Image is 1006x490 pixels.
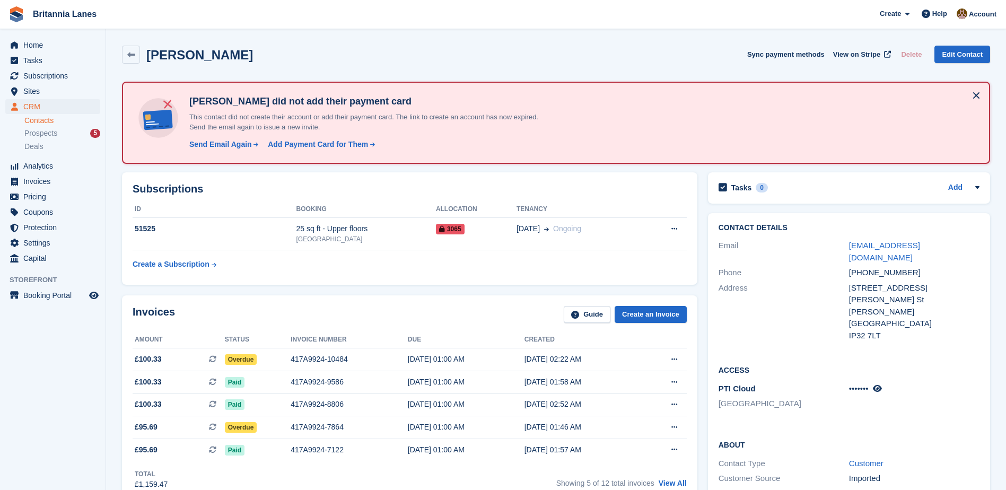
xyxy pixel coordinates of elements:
span: Analytics [23,159,87,173]
span: Booking Portal [23,288,87,303]
div: 417A9924-9586 [291,377,408,388]
span: Protection [23,220,87,235]
a: Preview store [88,289,100,302]
div: Add Payment Card for Them [268,139,368,150]
div: Phone [719,267,849,279]
div: 5 [90,129,100,138]
span: Pricing [23,189,87,204]
div: [DATE] 01:00 AM [408,377,524,388]
div: [DATE] 01:00 AM [408,354,524,365]
a: menu [5,53,100,68]
span: Prospects [24,128,57,138]
h2: About [719,439,979,450]
a: Add [948,182,963,194]
span: ••••••• [849,384,869,393]
div: 417A9924-8806 [291,399,408,410]
span: 3065 [436,224,465,234]
div: Email [719,240,849,264]
div: Total [135,469,168,479]
p: This contact did not create their account or add their payment card. The link to create an accoun... [185,112,556,133]
th: Invoice number [291,331,408,348]
span: Paid [225,399,244,410]
div: Customer Source [719,472,849,485]
span: £100.33 [135,377,162,388]
a: menu [5,159,100,173]
a: [EMAIL_ADDRESS][DOMAIN_NAME] [849,241,920,262]
a: menu [5,174,100,189]
span: Home [23,38,87,52]
div: Send Email Again [189,139,252,150]
div: [DATE] 01:46 AM [524,422,641,433]
div: 417A9924-10484 [291,354,408,365]
button: Delete [897,46,926,63]
span: £95.69 [135,444,158,456]
img: stora-icon-8386f47178a22dfd0bd8f6a31ec36ba5ce8667c1dd55bd0f319d3a0aa187defe.svg [8,6,24,22]
li: [GEOGRAPHIC_DATA] [719,398,849,410]
div: [DATE] 01:58 AM [524,377,641,388]
h2: Invoices [133,306,175,323]
h2: Access [719,364,979,375]
span: Account [969,9,996,20]
h2: Tasks [731,183,752,192]
span: Help [932,8,947,19]
a: menu [5,288,100,303]
a: menu [5,68,100,83]
span: Coupons [23,205,87,220]
div: 0 [756,183,768,192]
div: [GEOGRAPHIC_DATA] [296,234,436,244]
a: menu [5,205,100,220]
a: menu [5,235,100,250]
a: menu [5,251,100,266]
th: Booking [296,201,436,218]
th: Tenancy [517,201,643,218]
a: menu [5,189,100,204]
th: ID [133,201,296,218]
h2: Subscriptions [133,183,687,195]
a: menu [5,84,100,99]
span: Capital [23,251,87,266]
th: Created [524,331,641,348]
div: £1,159.47 [135,479,168,490]
a: Create an Invoice [615,306,687,323]
div: [DATE] 02:52 AM [524,399,641,410]
a: Britannia Lanes [29,5,101,23]
div: [PHONE_NUMBER] [849,267,979,279]
span: Create [880,8,901,19]
a: menu [5,220,100,235]
div: Address [719,282,849,342]
span: Tasks [23,53,87,68]
span: Storefront [10,275,106,285]
div: 417A9924-7122 [291,444,408,456]
img: Admin [957,8,967,19]
span: Overdue [225,422,257,433]
span: Paid [225,377,244,388]
div: IP32 7LT [849,330,979,342]
a: menu [5,99,100,114]
button: Sync payment methods [747,46,825,63]
a: Contacts [24,116,100,126]
a: Deals [24,141,100,152]
a: Edit Contact [934,46,990,63]
span: Overdue [225,354,257,365]
th: Due [408,331,524,348]
span: Deals [24,142,43,152]
div: [DATE] 01:57 AM [524,444,641,456]
span: [DATE] [517,223,540,234]
span: Showing 5 of 12 total invoices [556,479,654,487]
h2: [PERSON_NAME] [146,48,253,62]
a: Guide [564,306,610,323]
span: View on Stripe [833,49,880,60]
th: Status [225,331,291,348]
span: Invoices [23,174,87,189]
th: Amount [133,331,225,348]
a: Customer [849,459,883,468]
span: CRM [23,99,87,114]
span: £100.33 [135,399,162,410]
div: [GEOGRAPHIC_DATA] [849,318,979,330]
img: no-card-linked-e7822e413c904bf8b177c4d89f31251c4716f9871600ec3ca5bfc59e148c83f4.svg [136,95,181,141]
a: Prospects 5 [24,128,100,139]
div: 417A9924-7864 [291,422,408,433]
h2: Contact Details [719,224,979,232]
span: Ongoing [553,224,581,233]
span: £95.69 [135,422,158,433]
